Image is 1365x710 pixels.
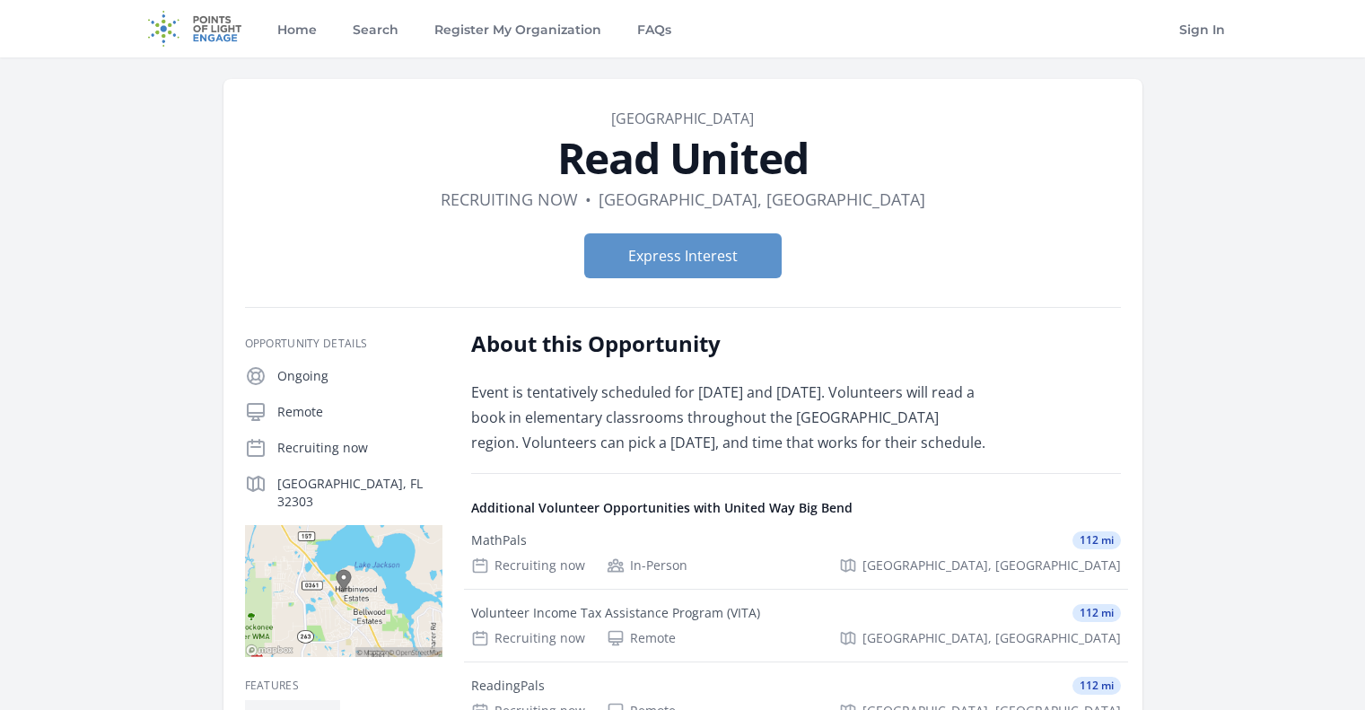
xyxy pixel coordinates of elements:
p: Ongoing [277,367,442,385]
a: [GEOGRAPHIC_DATA] [611,109,754,128]
dd: Recruiting now [441,187,578,212]
img: Map [245,525,442,657]
p: Recruiting now [277,439,442,457]
a: MathPals 112 mi Recruiting now In-Person [GEOGRAPHIC_DATA], [GEOGRAPHIC_DATA] [464,517,1128,589]
h1: Read United [245,136,1121,180]
h4: Additional Volunteer Opportunities with United Way Big Bend [471,499,1121,517]
p: Event is tentatively scheduled for [DATE] and [DATE]. Volunteers will read a book in elementary c... [471,380,996,455]
div: Volunteer Income Tax Assistance Program (VITA) [471,604,760,622]
button: Express Interest [584,233,782,278]
div: • [585,187,591,212]
h3: Opportunity Details [245,337,442,351]
div: Remote [607,629,676,647]
p: [GEOGRAPHIC_DATA], FL 32303 [277,475,442,511]
span: [GEOGRAPHIC_DATA], [GEOGRAPHIC_DATA] [862,629,1121,647]
dd: [GEOGRAPHIC_DATA], [GEOGRAPHIC_DATA] [599,187,925,212]
span: [GEOGRAPHIC_DATA], [GEOGRAPHIC_DATA] [862,557,1121,574]
span: 112 mi [1072,531,1121,549]
span: 112 mi [1072,604,1121,622]
h3: Features [245,679,442,693]
h2: About this Opportunity [471,329,996,358]
div: MathPals [471,531,527,549]
div: Recruiting now [471,557,585,574]
span: 112 mi [1072,677,1121,695]
div: ReadingPals [471,677,545,695]
a: Volunteer Income Tax Assistance Program (VITA) 112 mi Recruiting now Remote [GEOGRAPHIC_DATA], [G... [464,590,1128,662]
div: In-Person [607,557,687,574]
p: Remote [277,403,442,421]
div: Recruiting now [471,629,585,647]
